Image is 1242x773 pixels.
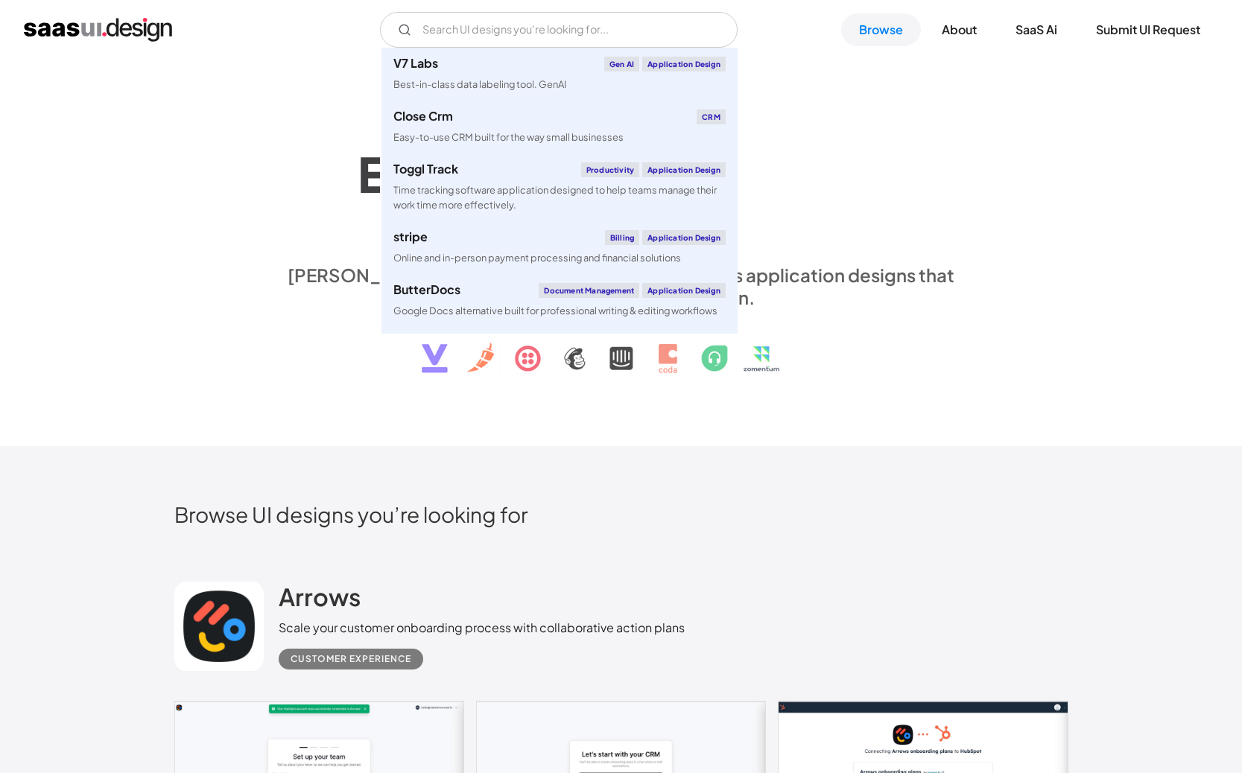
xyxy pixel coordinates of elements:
div: Close Crm [393,110,453,122]
a: klaviyoEmail MarketingApplication DesignCreate personalised customer experiences across email, SM... [381,327,738,394]
div: Document Management [539,283,639,298]
h2: Arrows [279,582,361,611]
div: Application Design [642,57,726,71]
h2: Browse UI designs you’re looking for [174,501,1068,527]
div: Online and in-person payment processing and financial solutions [393,251,681,265]
div: Google Docs alternative built for professional writing & editing workflows [393,304,717,318]
h1: Explore SaaS UI design patterns & interactions. [279,134,964,249]
a: Toggl TrackProductivityApplication DesignTime tracking software application designed to help team... [381,153,738,220]
div: Toggl Track [393,163,458,175]
div: E [358,146,386,203]
input: Search UI designs you're looking for... [380,12,738,48]
div: Customer Experience [291,650,411,668]
div: Productivity [581,162,639,177]
div: CRM [697,109,726,124]
div: Scale your customer onboarding process with collaborative action plans [279,619,685,637]
a: Close CrmCRMEasy-to-use CRM built for the way small businesses [381,101,738,153]
div: Application Design [642,162,726,177]
a: home [24,18,172,42]
div: Application Design [642,230,726,245]
a: V7 LabsGen AIApplication DesignBest-in-class data labeling tool. GenAI [381,48,738,101]
form: Email Form [380,12,738,48]
a: Arrows [279,582,361,619]
div: ButterDocs [393,284,460,296]
div: Time tracking software application designed to help teams manage their work time more effectively. [393,183,726,211]
div: Best-in-class data labeling tool. GenAI [393,77,566,92]
a: stripeBillingApplication DesignOnline and in-person payment processing and financial solutions [381,221,738,274]
a: Submit UI Request [1078,13,1218,46]
div: V7 Labs [393,57,438,69]
div: Billing [605,230,639,245]
a: SaaS Ai [998,13,1075,46]
div: stripe [393,231,428,243]
div: Easy-to-use CRM built for the way small businesses [393,130,624,144]
img: text, icon, saas logo [396,308,847,386]
div: [PERSON_NAME] is a hand-picked collection of saas application designs that exhibit the best in cl... [279,264,964,308]
div: Gen AI [604,57,639,71]
a: Browse [841,13,921,46]
div: Application Design [642,283,726,298]
a: About [924,13,995,46]
a: ButterDocsDocument ManagementApplication DesignGoogle Docs alternative built for professional wri... [381,274,738,327]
